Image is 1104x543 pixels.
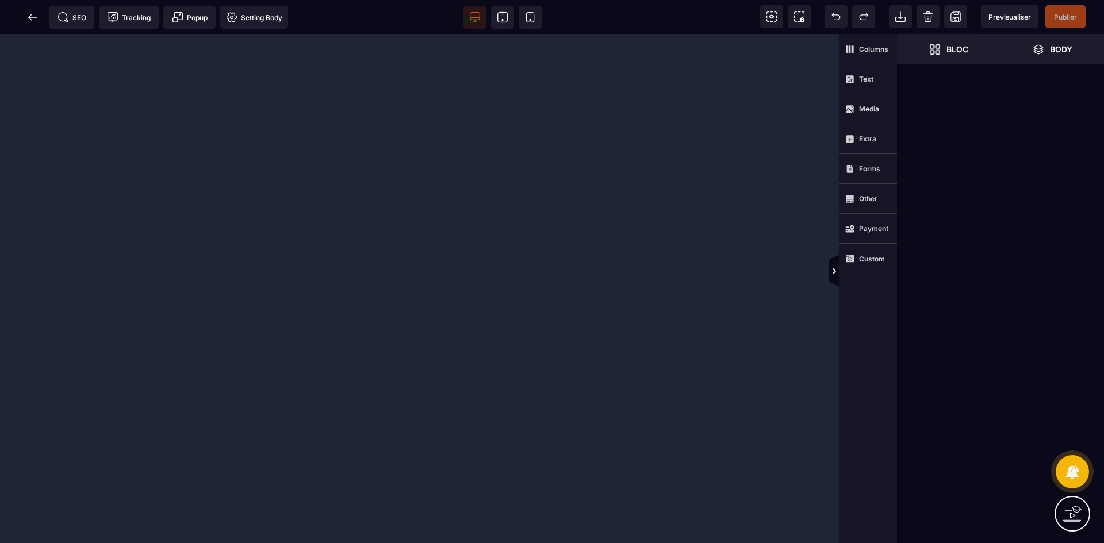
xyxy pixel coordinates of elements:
[859,105,879,113] strong: Media
[1050,45,1072,53] strong: Body
[859,255,885,263] strong: Custom
[226,11,282,23] span: Setting Body
[172,11,208,23] span: Popup
[897,34,1000,64] span: Open Blocks
[788,5,811,28] span: Screenshot
[859,164,880,173] strong: Forms
[859,75,873,83] strong: Text
[859,194,877,203] strong: Other
[859,45,888,53] strong: Columns
[1000,34,1104,64] span: Open Layer Manager
[859,134,876,143] strong: Extra
[57,11,86,23] span: SEO
[988,13,1031,21] span: Previsualiser
[981,5,1038,28] span: Preview
[1054,13,1077,21] span: Publier
[107,11,151,23] span: Tracking
[946,45,968,53] strong: Bloc
[760,5,783,28] span: View components
[859,224,888,233] strong: Payment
